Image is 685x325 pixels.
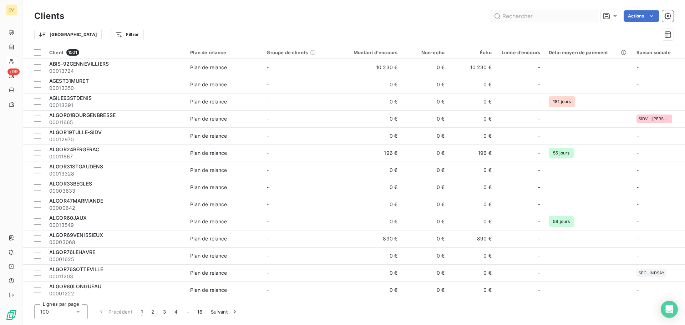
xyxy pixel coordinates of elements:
td: 0 € [449,213,496,230]
td: 0 € [449,127,496,144]
span: 00013391 [49,102,182,109]
td: 0 € [402,76,449,93]
span: +99 [7,68,20,75]
span: 00013328 [49,170,182,177]
span: 00003633 [49,187,182,194]
span: - [538,235,540,242]
span: - [636,253,639,259]
h3: Clients [34,10,64,22]
button: Suivant [207,304,243,319]
td: 0 € [449,264,496,281]
td: 10 230 € [449,59,496,76]
div: Plan de relance [190,269,227,276]
span: - [538,149,540,157]
td: 0 € [339,76,402,93]
div: Plan de relance [190,132,227,139]
td: 0 € [402,247,449,264]
span: ALGOR47MARMANDE [49,198,103,204]
div: Limite d’encours [500,50,540,55]
span: Groupe de clients [267,50,308,55]
span: - [538,98,540,105]
span: - [538,201,540,208]
div: Plan de relance [190,98,227,105]
div: Plan de relance [190,50,258,55]
span: - [267,64,269,70]
div: Non-échu [406,50,445,55]
span: - [267,287,269,293]
td: 0 € [339,247,402,264]
button: Précédent [93,304,137,319]
span: - [538,115,540,122]
button: 1 [137,304,147,319]
td: 0 € [402,144,449,162]
span: - [538,81,540,88]
span: - [636,167,639,173]
td: 196 € [449,144,496,162]
span: - [267,133,269,139]
td: 0 € [339,196,402,213]
td: 0 € [339,127,402,144]
span: - [267,116,269,122]
span: 59 jours [549,216,574,227]
span: 00011203 [49,273,182,280]
input: Rechercher [491,10,598,22]
span: … [182,306,193,318]
span: - [636,218,639,224]
div: Plan de relance [190,252,227,259]
button: 2 [147,304,158,319]
span: ALGOR69VENISSIEUX [49,232,103,238]
span: SIDV - [PERSON_NAME] [639,117,670,121]
span: - [538,286,540,294]
td: 0 € [449,196,496,213]
td: 0 € [339,162,402,179]
td: 0 € [402,110,449,127]
td: 0 € [449,162,496,179]
div: Plan de relance [190,235,227,242]
span: - [267,201,269,207]
span: ABIS-92GENNEVILLIERS [49,61,109,67]
td: 0 € [449,93,496,110]
span: - [538,269,540,276]
div: Plan de relance [190,184,227,191]
button: 4 [170,304,182,319]
span: - [636,64,639,70]
td: 0 € [402,59,449,76]
span: - [538,132,540,139]
span: - [636,235,639,242]
button: Actions [624,10,659,22]
td: 0 € [402,230,449,247]
span: - [267,253,269,259]
span: - [636,98,639,105]
span: - [267,235,269,242]
td: 0 € [402,127,449,144]
span: 00003068 [49,239,182,246]
div: Délai moyen de paiement [549,50,628,55]
span: - [267,167,269,173]
span: - [636,287,639,293]
td: 0 € [402,162,449,179]
td: 0 € [339,93,402,110]
span: 00011665 [49,119,182,126]
td: 0 € [449,281,496,299]
span: 00001625 [49,256,182,263]
span: 55 jours [549,148,574,158]
span: ALGOR31STGAUDENS [49,163,103,169]
span: - [636,81,639,87]
span: - [538,184,540,191]
span: AGILE93STDENIS [49,95,92,101]
span: ALGOR19TULLE-SIDV [49,129,102,135]
span: 1 [141,308,143,315]
td: 0 € [402,213,449,230]
span: ALGOR60JAUX [49,215,87,221]
span: - [267,98,269,105]
td: 0 € [339,213,402,230]
span: 00013350 [49,85,182,92]
td: 0 € [402,196,449,213]
td: 0 € [339,281,402,299]
td: 0 € [339,264,402,281]
div: Plan de relance [190,149,227,157]
td: 0 € [449,179,496,196]
span: - [636,133,639,139]
td: 0 € [449,110,496,127]
img: Logo LeanPay [6,309,17,321]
